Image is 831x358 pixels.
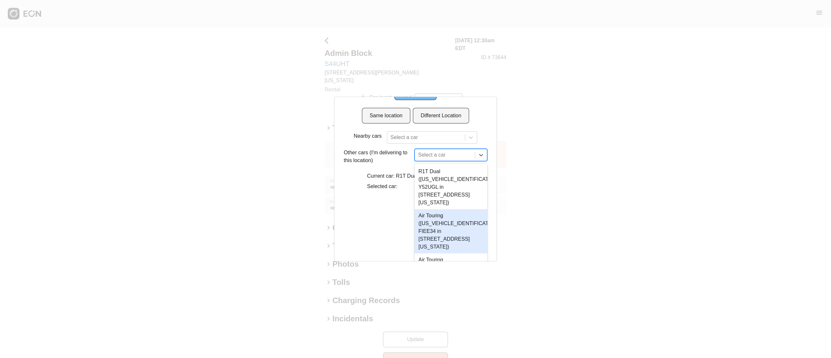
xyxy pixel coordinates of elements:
div: Air Touring ([US_VEHICLE_IDENTIFICATION_NUMBER] FIEE72 in [STREET_ADDRESS][US_STATE]) [415,253,487,298]
p: Current car: R1T Dual (S44UHT in 11101) [367,172,464,180]
button: Different Location [413,108,469,123]
div: Air Touring ([US_VEHICLE_IDENTIFICATION_NUMBER] FIEE34 in [STREET_ADDRESS][US_STATE]) [415,209,487,253]
p: Selected car: [367,183,464,190]
p: Other cars (I'm delivering to this location) [344,149,412,164]
div: R1T Dual ([US_VEHICLE_IDENTIFICATION_NUMBER] Y52UGL in [STREET_ADDRESS][US_STATE]) [415,165,487,209]
p: Nearby cars [354,132,382,140]
button: Same location [362,108,410,123]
